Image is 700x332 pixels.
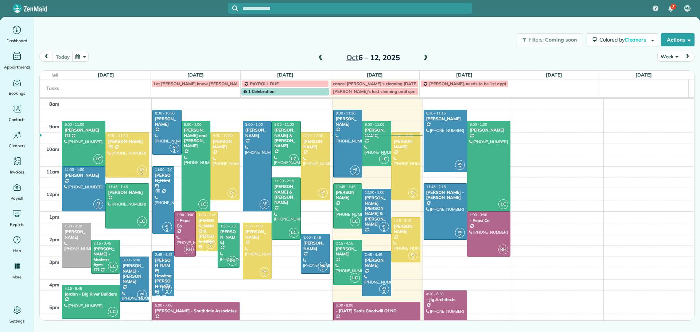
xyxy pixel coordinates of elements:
a: [DATE] [367,72,383,78]
small: 2 [206,243,215,250]
span: AM [684,5,691,11]
span: 9:00 - 11:00 [365,122,384,127]
span: LC [289,154,299,164]
span: AS [458,162,462,166]
span: 10am [46,146,59,152]
small: 2 [350,170,359,177]
a: [DATE] [456,72,472,78]
span: 12:00 - 2:00 [365,190,384,195]
span: 9:00 - 1:00 [245,122,263,127]
span: LC [498,199,508,209]
span: 7 [672,4,674,9]
span: LC [137,216,147,226]
a: [DATE] [635,72,652,78]
svg: Focus search [232,5,238,11]
span: 9:00 - 1:00 [470,122,487,127]
span: 5:00 - 7:00 [155,303,172,308]
span: Contacts [9,116,25,123]
a: Cleaners [3,129,31,149]
div: [PERSON_NAME] - [PERSON_NAME] [122,263,147,284]
span: 5pm [49,304,59,310]
span: Payroll [11,195,24,202]
span: LC [108,307,118,317]
span: RH [184,245,194,254]
span: 1:00 - 3:00 [470,212,487,217]
div: [PERSON_NAME] [335,116,360,127]
span: 9:30 - 11:30 [108,133,128,138]
span: AS [262,201,267,205]
div: [PERSON_NAME] Howling [PERSON_NAME] [155,258,172,294]
span: 2:00 - 3:45 [303,235,321,240]
span: 11:00 - 2:00 [155,167,175,172]
span: 3:00 - 5:00 [122,258,140,262]
span: 9:00 - 11:00 [65,122,84,127]
small: 2 [409,192,418,199]
button: Actions [661,33,695,46]
div: [PERSON_NAME] [PERSON_NAME] & [PERSON_NAME] [364,195,389,227]
div: [PERSON_NAME] [393,139,418,149]
a: [DATE] [98,72,114,78]
span: 11:45 - 1:45 [336,184,355,189]
span: [PERSON_NAME]'s last cleaning until spring. [333,89,421,94]
span: 11:00 - 1:00 [65,167,84,172]
a: Invoices [3,155,31,176]
div: [PERSON_NAME] [335,246,360,257]
span: 9am [49,124,59,129]
span: AS [172,145,176,149]
small: 2 [318,266,327,273]
a: [DATE] [187,72,204,78]
span: 8:30 - 10:30 [155,111,175,116]
div: [PERSON_NAME] [303,139,328,149]
span: Appointments [4,63,30,71]
div: [PERSON_NAME] & [PERSON_NAME] [274,128,299,149]
small: 2 [260,204,269,211]
div: - Pepsi Co [469,218,508,223]
span: 1:30 - 3:30 [65,224,82,229]
span: 9:00 - 11:00 [274,122,294,127]
span: Let [PERSON_NAME] know [PERSON_NAME] isn't coming [DATE] [154,81,284,86]
div: 7 unread notifications [663,1,678,17]
a: Contacts [3,103,31,123]
span: JW [230,190,235,194]
span: cancel [PERSON_NAME]'s cleaning [DATE] [333,81,417,86]
a: Settings [3,304,31,325]
span: JW [208,241,213,245]
small: 2 [163,226,172,233]
button: next [681,52,695,62]
a: Payroll [3,181,31,202]
span: 11:30 - 2:15 [274,179,294,183]
div: [PERSON_NAME] - Modern Eyes [93,246,118,267]
span: Cleaners [9,142,25,149]
div: - Pepsi Co [176,218,194,229]
span: 9:30 - 12:30 [303,133,323,138]
span: 2:45 - 4:45 [365,252,382,257]
span: Cleaners [625,36,647,43]
span: 1:00 - 3:00 [177,212,194,217]
small: 2 [380,226,389,233]
span: 9:30 - 12:30 [213,133,233,138]
span: AS [140,292,144,296]
span: 1pm [49,214,59,220]
span: AS [96,201,100,205]
span: 1 Celebration [244,89,275,94]
div: [PERSON_NAME] [64,229,89,240]
div: [PERSON_NAME] [335,190,360,200]
div: [PERSON_NAME] and [PERSON_NAME] [184,128,209,149]
span: LC [198,199,208,209]
small: 2 [260,272,269,278]
span: LC [108,262,118,272]
span: 8am [49,101,59,107]
div: [PERSON_NAME] [108,190,147,195]
span: 1:15 - 3:15 [394,218,411,223]
span: Help [13,247,22,254]
button: Colored byCleaners [587,33,658,46]
div: [PERSON_NAME] [213,139,237,149]
span: PAYROLL DUE [250,81,279,86]
div: [PERSON_NAME] - Southdale Associates [155,308,237,313]
div: [PERSON_NAME] [64,173,103,178]
div: [PERSON_NAME] [364,258,389,268]
div: [PERSON_NAME] [393,224,418,234]
span: 2:15 - 3:45 [94,241,111,246]
button: prev [39,52,53,62]
a: Reports [3,208,31,228]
